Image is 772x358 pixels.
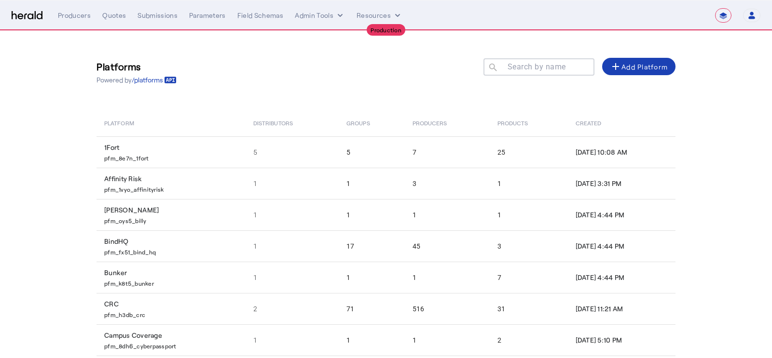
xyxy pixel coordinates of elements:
td: 1Fort [96,136,246,168]
button: internal dropdown menu [295,11,345,20]
td: 1 [339,324,404,356]
div: Production [367,24,405,36]
td: 1 [490,199,568,230]
mat-icon: add [610,61,621,72]
td: 2 [246,293,339,324]
p: pfm_k8t5_bunker [104,278,242,287]
td: Campus Coverage [96,324,246,356]
mat-label: Search by name [508,62,566,71]
div: Parameters [189,11,226,20]
div: Quotes [102,11,126,20]
p: Powered by [96,75,177,85]
td: 1 [246,324,339,356]
td: 7 [490,262,568,293]
td: 71 [339,293,404,324]
td: CRC [96,293,246,324]
td: Bunker [96,262,246,293]
td: 1 [339,168,404,199]
td: 45 [405,230,490,262]
td: 1 [339,262,404,293]
div: Submissions [138,11,178,20]
p: pfm_fx51_bind_hq [104,246,242,256]
td: 1 [405,199,490,230]
th: Distributors [246,109,339,136]
div: Field Schemas [237,11,284,20]
td: [DATE] 5:10 PM [568,324,675,356]
td: [PERSON_NAME] [96,199,246,230]
th: Producers [405,109,490,136]
td: [DATE] 3:31 PM [568,168,675,199]
p: pfm_8dh6_cyberpassport [104,340,242,350]
td: 3 [490,230,568,262]
td: BindHQ [96,230,246,262]
th: Platform [96,109,246,136]
button: Resources dropdown menu [357,11,402,20]
div: Add Platform [610,61,668,72]
p: pfm_oys5_billy [104,215,242,225]
td: 516 [405,293,490,324]
td: [DATE] 4:44 PM [568,199,675,230]
td: 1 [339,199,404,230]
td: [DATE] 11:21 AM [568,293,675,324]
th: Created [568,109,675,136]
p: pfm_h3db_crc [104,309,242,318]
a: /platforms [132,75,177,85]
mat-icon: search [483,62,500,74]
td: [DATE] 4:44 PM [568,230,675,262]
td: 7 [405,136,490,168]
div: Producers [58,11,91,20]
button: Add Platform [602,58,675,75]
h3: Platforms [96,60,177,73]
td: 1 [405,324,490,356]
td: 31 [490,293,568,324]
img: Herald Logo [12,11,42,20]
td: Affinity Risk [96,168,246,199]
td: 17 [339,230,404,262]
td: 3 [405,168,490,199]
td: 1 [246,199,339,230]
th: Products [490,109,568,136]
td: 5 [246,136,339,168]
td: 1 [405,262,490,293]
p: pfm_1vyo_affinityrisk [104,184,242,193]
td: 1 [246,262,339,293]
td: 25 [490,136,568,168]
td: [DATE] 4:44 PM [568,262,675,293]
td: 1 [490,168,568,199]
td: 1 [246,230,339,262]
td: 5 [339,136,404,168]
th: Groups [339,109,404,136]
td: [DATE] 10:08 AM [568,136,675,168]
td: 2 [490,324,568,356]
td: 1 [246,168,339,199]
p: pfm_8e7n_1fort [104,152,242,162]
